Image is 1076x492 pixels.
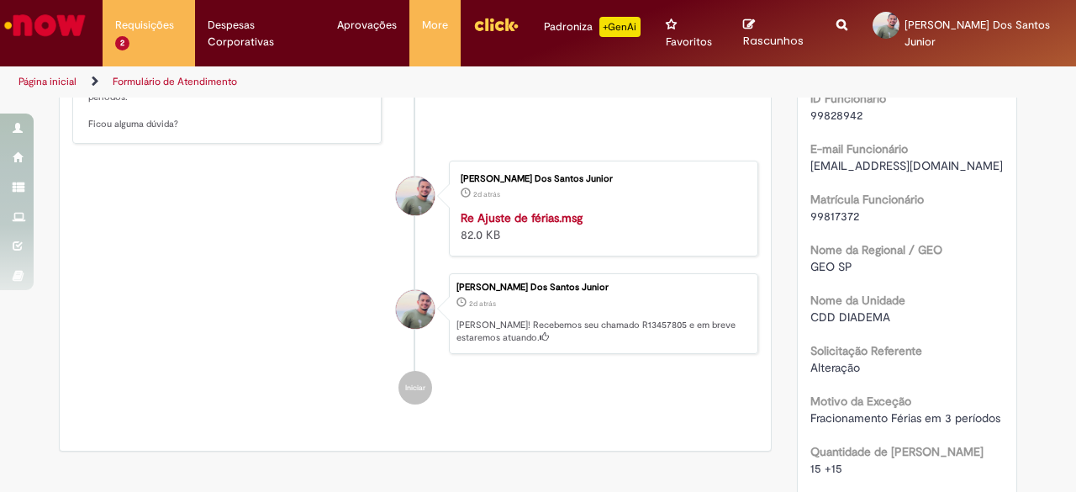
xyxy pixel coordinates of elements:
b: Matrícula Funcionário [810,192,924,207]
p: +GenAi [599,17,641,37]
li: Ailton Cicero Dos Santos Junior [72,273,758,354]
span: Rascunhos [743,33,804,49]
span: [PERSON_NAME] Dos Santos Junior [905,18,1050,49]
div: 82.0 KB [461,209,741,243]
span: More [422,17,448,34]
span: Aprovações [337,17,397,34]
a: Página inicial [18,75,76,88]
span: Requisições [115,17,174,34]
ul: Trilhas de página [13,66,704,98]
p: [PERSON_NAME]! Recebemos seu chamado R13457805 e em breve estaremos atuando. [456,319,749,345]
a: Formulário de Atendimento [113,75,237,88]
div: [PERSON_NAME] Dos Santos Junior [461,174,741,184]
div: Ailton Cicero Dos Santos Junior [396,177,435,215]
span: 2d atrás [473,189,500,199]
time: 28/08/2025 13:20:05 [469,299,496,309]
b: Nome da Regional / GEO [810,242,942,257]
img: ServiceNow [2,8,88,42]
span: Alteração [810,360,860,375]
time: 28/08/2025 13:20:03 [473,189,500,199]
span: [EMAIL_ADDRESS][DOMAIN_NAME] [810,158,1003,173]
span: Despesas Corporativas [208,17,312,50]
b: Nome da Unidade [810,293,905,308]
b: Motivo da Exceção [810,394,911,409]
a: Rascunhos [743,18,811,49]
img: click_logo_yellow_360x200.png [473,12,519,37]
span: 2d atrás [469,299,496,309]
span: GEO SP [810,259,852,274]
span: 99828942 [810,108,862,123]
span: Favoritos [666,34,712,50]
span: Fracionamento Férias em 3 períodos [810,410,1000,426]
div: Ailton Cicero Dos Santos Junior [396,290,435,329]
span: CDD DIADEMA [810,309,890,325]
b: Solicitação Referente [810,343,922,358]
a: Re Ajuste de férias.msg [461,210,583,225]
div: [PERSON_NAME] Dos Santos Junior [456,283,749,293]
b: E-mail Funcionário [810,141,908,156]
div: Padroniza [544,17,641,37]
b: ID Funcionário [810,91,886,106]
b: Quantidade de [PERSON_NAME] [810,444,984,459]
span: 2 [115,36,129,50]
span: 99817372 [810,209,859,224]
span: 15 +15 [810,461,842,476]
